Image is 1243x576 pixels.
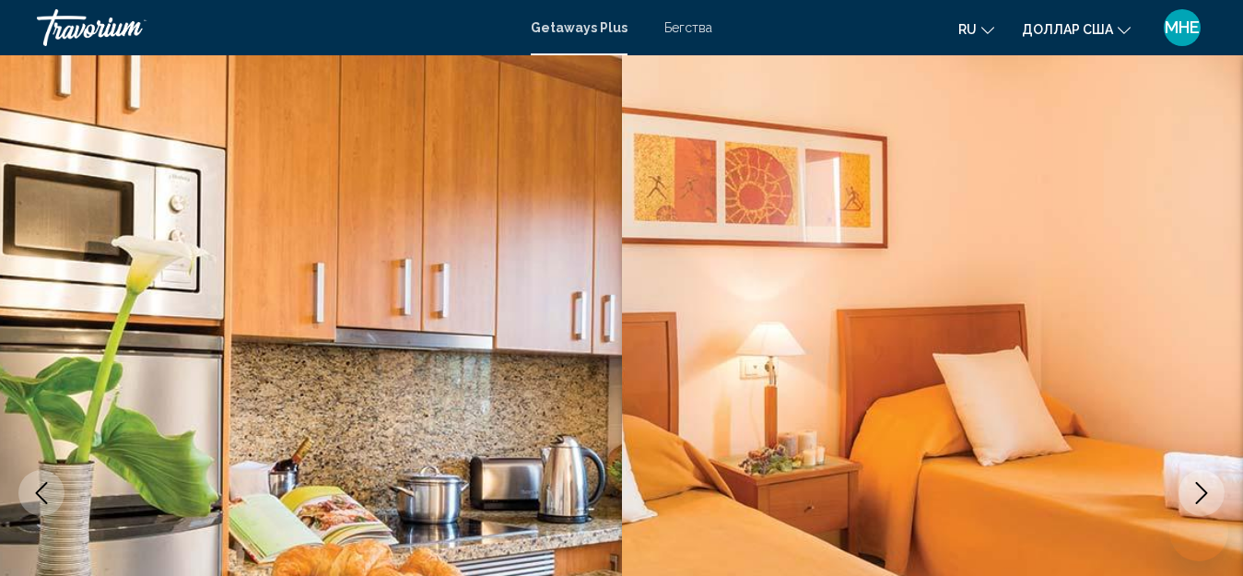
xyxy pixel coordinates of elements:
button: Next image [1179,470,1225,516]
font: доллар США [1022,22,1113,37]
font: МНЕ [1165,18,1200,37]
a: Getaways Plus [531,20,627,35]
a: Бегства [664,20,712,35]
iframe: Кнопка запуска окна обмена сообщениями [1169,502,1228,561]
button: Меню пользователя [1158,8,1206,47]
button: Изменить валюту [1022,16,1131,42]
a: Травориум [37,9,512,46]
button: Previous image [18,470,64,516]
button: Изменить язык [958,16,994,42]
font: ru [958,22,977,37]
